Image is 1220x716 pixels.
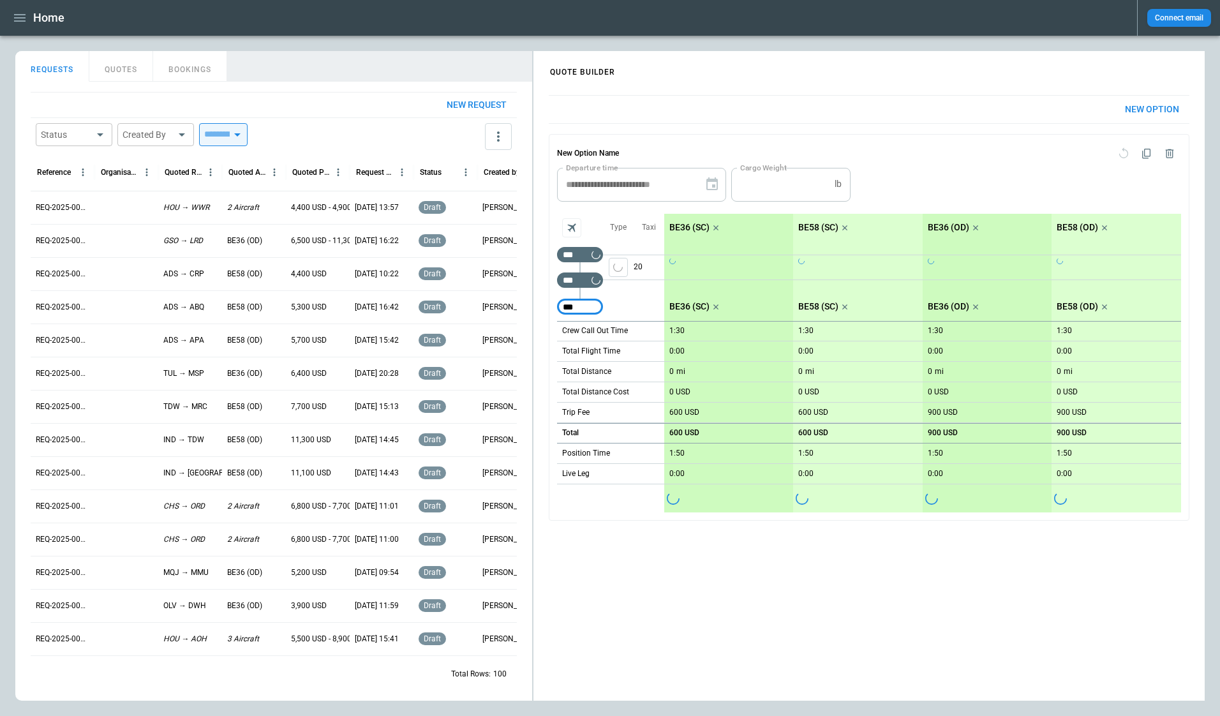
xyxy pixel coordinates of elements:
p: 1:30 [928,326,943,336]
p: REQ-2025-000244 [36,468,89,479]
div: Status [420,168,442,177]
p: BE58 (OD) [1057,301,1098,312]
span: draft [421,601,443,610]
p: Trip Fee [562,407,590,418]
button: Quoted Aircraft column menu [266,164,283,181]
p: REQ-2025-000249 [36,302,89,313]
p: BE58 (OD) [1057,222,1098,233]
p: 0 USD [1057,387,1078,397]
button: New request [436,93,517,117]
p: TUL → MSP [163,368,204,379]
div: Request Created At (UTC-05:00) [356,168,394,177]
p: [DATE] 16:22 [355,235,399,246]
p: [PERSON_NAME] [482,202,536,213]
p: REQ-2025-000247 [36,368,89,379]
p: 2 Aircraft [227,501,259,512]
button: Status column menu [457,164,474,181]
p: 4,400 USD - 4,900 USD [291,202,368,213]
p: 3,900 USD [291,600,327,611]
p: 1:50 [669,449,685,458]
p: 0:00 [798,469,814,479]
h6: Total [562,429,579,437]
p: [PERSON_NAME] [482,435,536,445]
p: [DATE] 10:22 [355,269,399,280]
p: 900 USD [928,408,958,417]
p: [PERSON_NAME] [482,534,536,545]
p: mi [1064,366,1073,377]
p: REQ-2025-000246 [36,401,89,412]
p: REQ-2025-000252 [36,202,89,213]
p: BE36 (SC) [669,222,710,233]
div: Quoted Route [165,168,202,177]
p: 0:00 [928,347,943,356]
p: ADS → ABQ [163,302,204,313]
span: Reset quote option [1112,142,1135,165]
p: 600 USD [798,428,828,438]
p: [PERSON_NAME] [482,600,536,611]
p: REQ-2025-000241 [36,567,89,578]
h6: New Option Name [557,142,619,165]
p: 1:50 [1057,449,1072,458]
div: Created By [123,128,174,141]
div: Status [41,128,92,141]
div: Quoted Aircraft [228,168,266,177]
p: 600 USD [798,408,828,417]
p: BE36 (OD) [928,222,969,233]
p: 0 USD [928,387,949,397]
p: BE58 (SC) [798,222,838,233]
div: Quoted Price [292,168,330,177]
p: [DATE] 14:45 [355,435,399,445]
p: 5,200 USD [291,567,327,578]
span: draft [421,568,443,577]
p: mi [805,366,814,377]
button: Reference column menu [75,164,91,181]
button: QUOTES [89,51,153,82]
p: 0:00 [1057,469,1072,479]
p: 0:00 [669,469,685,479]
p: [DATE] 11:59 [355,600,399,611]
label: Cargo Weight [740,162,787,173]
p: [DATE] 15:13 [355,401,399,412]
p: 600 USD [669,428,699,438]
p: [DATE] 20:28 [355,368,399,379]
p: BE58 (OD) [227,302,262,313]
div: Too short [557,247,603,262]
p: BE58 (SC) [798,301,838,312]
p: 20 [634,255,664,280]
button: more [485,123,512,150]
div: Created by [484,168,520,177]
p: 4,400 USD [291,269,327,280]
p: 0 USD [669,387,690,397]
p: BE36 (OD) [227,368,262,379]
p: [DATE] 09:54 [355,567,399,578]
p: 0 [798,367,803,377]
p: 2 Aircraft [227,202,259,213]
span: draft [421,634,443,643]
p: BE36 (OD) [227,235,262,246]
p: REQ-2025-000250 [36,269,89,280]
p: [DATE] 16:42 [355,302,399,313]
p: CHS → ORD [163,501,205,512]
p: REQ-2025-000243 [36,501,89,512]
p: mi [676,366,685,377]
label: Departure time [566,162,618,173]
p: ADS → CRP [163,269,204,280]
p: 0 [928,367,932,377]
p: [DATE] 11:00 [355,534,399,545]
p: BE36 (OD) [227,600,262,611]
div: scrollable content [533,85,1205,531]
p: [PERSON_NAME] [482,368,536,379]
p: BE36 (SC) [669,301,710,312]
span: draft [421,502,443,511]
p: REQ-2025-000242 [36,534,89,545]
p: 1:30 [798,326,814,336]
p: 3 Aircraft [227,634,259,645]
span: Aircraft selection [562,218,581,237]
span: draft [421,302,443,311]
span: draft [421,336,443,345]
button: BOOKINGS [153,51,227,82]
p: 0 [669,367,674,377]
p: HOU → AOH [163,634,207,645]
p: 5,300 USD [291,302,327,313]
p: 7,700 USD [291,401,327,412]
